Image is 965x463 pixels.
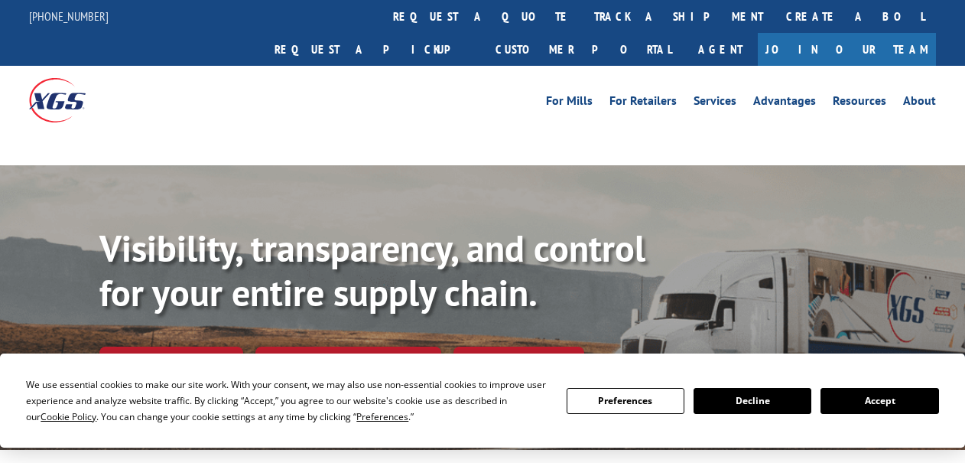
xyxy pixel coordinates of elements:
a: [PHONE_NUMBER] [29,8,109,24]
a: XGS ASSISTANT [453,347,584,380]
a: Resources [833,95,886,112]
a: Advantages [753,95,816,112]
a: Request a pickup [263,33,484,66]
a: About [903,95,936,112]
a: Join Our Team [758,33,936,66]
span: Preferences [356,410,408,423]
a: Agent [683,33,758,66]
button: Preferences [567,388,684,414]
a: For Mills [546,95,593,112]
button: Accept [820,388,938,414]
a: Customer Portal [484,33,683,66]
a: For Retailers [609,95,677,112]
button: Decline [694,388,811,414]
b: Visibility, transparency, and control for your entire supply chain. [99,224,645,316]
a: Services [694,95,736,112]
a: Calculate transit time [255,347,441,380]
span: Cookie Policy [41,410,96,423]
div: We use essential cookies to make our site work. With your consent, we may also use non-essential ... [26,377,547,425]
a: Track shipment [99,347,243,379]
